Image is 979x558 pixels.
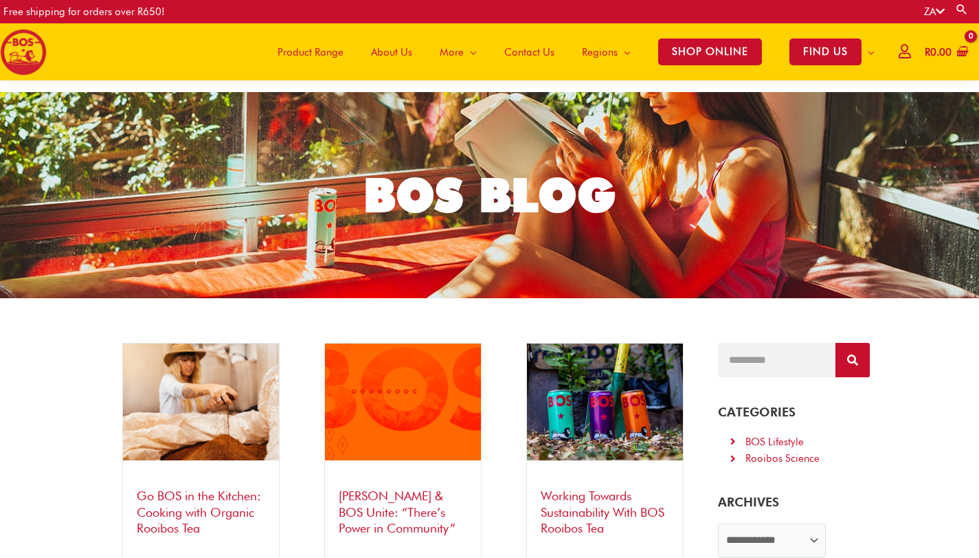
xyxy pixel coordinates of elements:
[582,32,618,73] span: Regions
[254,23,888,80] nav: Site Navigation
[789,38,862,65] span: FIND US
[123,344,279,460] img: All BOS organic rooibos tea is hand-harvested on the beautiful Klipopmekaar Farm in the Cederberg...
[325,344,481,460] img: Siya Kolisi
[658,38,762,65] span: SHOP ONLINE
[728,434,859,451] a: BOS Lifestyle
[718,495,870,510] h5: ARCHIVES
[137,489,261,535] a: Go BOS in the Kitchen: Cooking with Organic Rooibos Tea
[339,489,455,535] a: [PERSON_NAME] & BOS Unite: “There’s Power in Community”
[568,23,644,80] a: Regions
[541,489,664,535] a: Working Towards Sustainability With BOS Rooibos Tea
[922,37,969,68] a: View Shopping Cart, empty
[527,344,683,460] img: BOS rooibos tea is as good for you as it is for the planet.
[504,32,554,73] span: Contact Us
[745,450,820,467] div: Rooibos Science
[371,32,412,73] span: About Us
[728,450,859,467] a: Rooibos Science
[835,343,870,377] button: Search
[113,163,866,227] h1: BOS BLOG
[440,32,464,73] span: More
[426,23,491,80] a: More
[925,46,930,58] span: R
[955,3,969,16] a: Search button
[491,23,568,80] a: Contact Us
[745,434,804,451] div: BOS Lifestyle
[278,32,344,73] span: Product Range
[925,46,952,58] bdi: 0.00
[644,23,776,80] a: SHOP ONLINE
[924,5,945,18] a: ZA
[357,23,426,80] a: About Us
[718,405,870,420] h4: CATEGORIES
[264,23,357,80] a: Product Range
